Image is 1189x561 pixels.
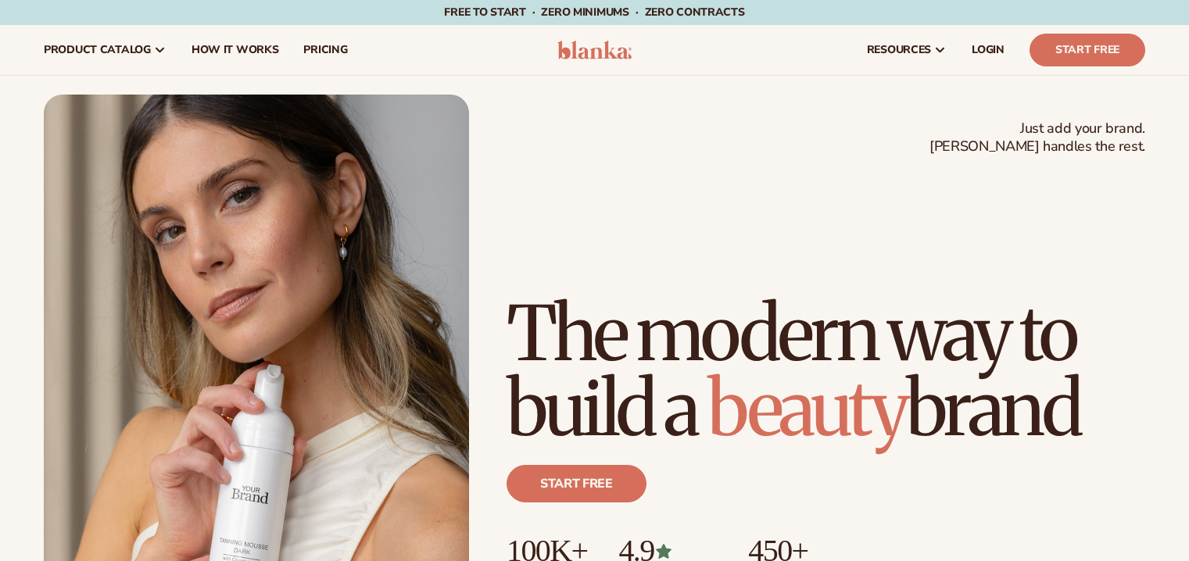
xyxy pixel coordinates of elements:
[192,44,279,56] span: How It Works
[303,44,347,56] span: pricing
[707,362,906,456] span: beauty
[854,25,959,75] a: resources
[291,25,360,75] a: pricing
[507,296,1145,446] h1: The modern way to build a brand
[1030,34,1145,66] a: Start Free
[507,465,646,502] a: Start free
[179,25,292,75] a: How It Works
[929,120,1145,156] span: Just add your brand. [PERSON_NAME] handles the rest.
[31,25,179,75] a: product catalog
[444,5,744,20] span: Free to start · ZERO minimums · ZERO contracts
[557,41,632,59] img: logo
[959,25,1017,75] a: LOGIN
[972,44,1005,56] span: LOGIN
[867,44,931,56] span: resources
[44,44,151,56] span: product catalog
